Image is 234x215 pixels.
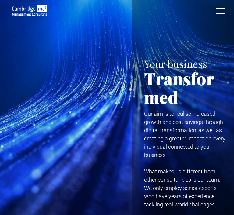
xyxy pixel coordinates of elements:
img: Cambridge Management Logo [12,5,47,16]
button: menu [213,3,229,19]
span: Our aim is to realise increased growth and cost savings through digital transformation, as well a... [144,111,225,158]
span: Transformed [144,67,214,108]
span: Your business [144,57,207,70]
span: What makes us different from other consultancies is our team. We only employ senior experts who h... [144,168,220,208]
